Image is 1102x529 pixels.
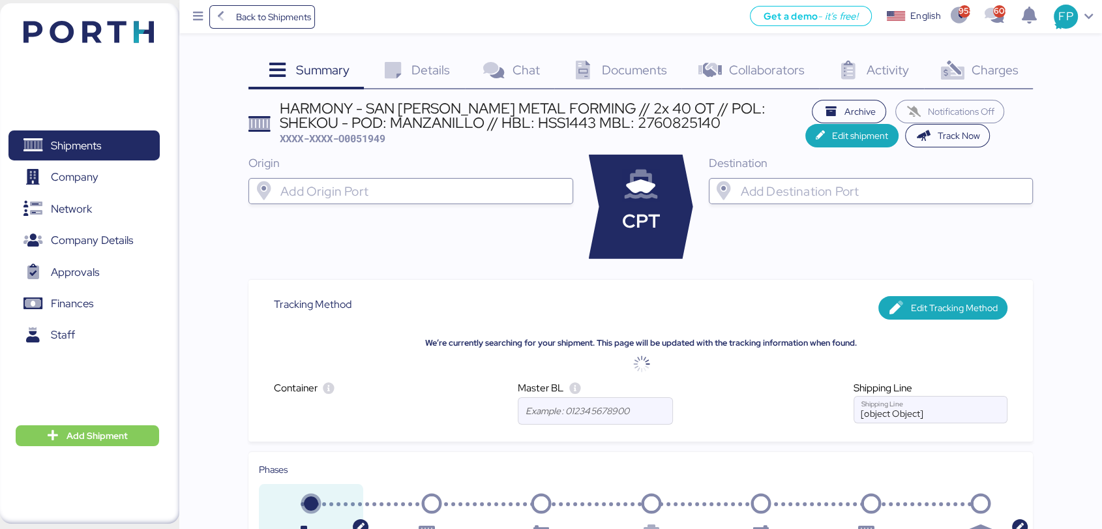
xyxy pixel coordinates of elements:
span: Container [274,381,318,395]
span: Documents [602,61,667,78]
span: Track Now [937,128,979,144]
input: Example: 012345678900 [518,398,672,424]
span: Add Shipment [67,428,128,444]
span: Details [411,61,450,78]
span: Notifications Off [927,104,994,119]
span: Network [51,200,92,219]
span: FP [1058,8,1073,25]
input: Add Origin Port [278,183,567,199]
a: Company Details [8,226,160,256]
span: Archive [844,104,876,119]
button: Add Shipment [16,425,159,446]
span: Company Details [51,231,133,250]
button: Edit shipment [805,124,899,147]
div: English [910,9,940,23]
button: Archive [812,100,886,123]
div: Origin [248,155,573,172]
button: Edit Tracking Method [878,296,1007,320]
span: Company [51,168,98,187]
span: Edit shipment [832,128,888,144]
a: Network [8,194,160,224]
span: Shipments [51,136,101,155]
button: Track Now [905,124,990,147]
button: Menu [187,6,209,28]
button: Notifications Off [895,100,1005,123]
a: Finances [8,289,160,319]
a: Back to Shipments [209,5,316,29]
a: Approvals [8,257,160,287]
span: Summary [296,61,350,78]
span: Tracking Method [274,296,351,313]
span: Back to Shipments [235,9,310,25]
span: CPT [622,207,660,235]
span: Master BL [518,381,563,395]
span: Collaborators [729,61,805,78]
input: Shipping Line [854,397,1007,423]
div: Shipping Line [854,380,1008,395]
a: Shipments [8,130,160,160]
span: Edit Tracking Method [910,300,997,316]
span: Charges [971,61,1018,78]
span: XXXX-XXXX-O0051949 [280,132,385,145]
input: Add Destination Port [737,183,1026,199]
div: Destination [709,155,1033,172]
span: Finances [51,294,93,313]
span: Activity [867,61,909,78]
span: Chat [512,61,539,78]
a: Company [8,162,160,192]
div: We’re currently searching for your shipment. This page will be updated with the tracking informat... [257,328,1024,357]
div: HARMONY - SAN [PERSON_NAME] METAL FORMING // 2x 40 OT // POL: SHEKOU - POD: MANZANILLO // HBL: HS... [280,101,806,130]
a: Staff [8,320,160,350]
span: Approvals [51,263,99,282]
span: Staff [51,325,75,344]
div: Phases [259,462,1022,477]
